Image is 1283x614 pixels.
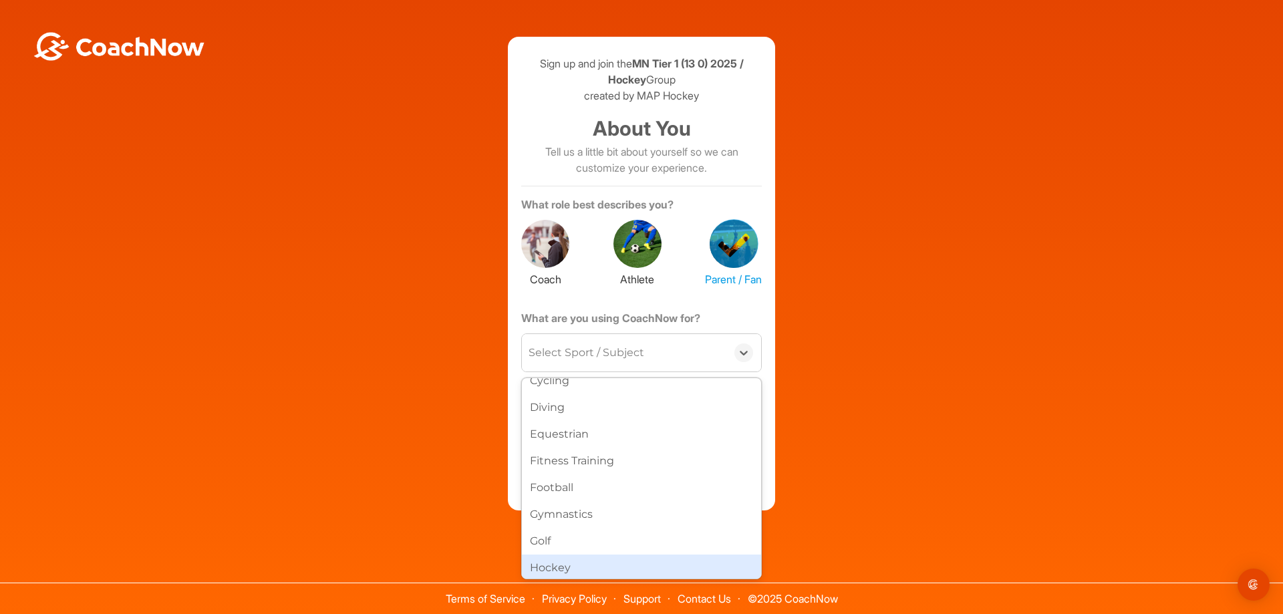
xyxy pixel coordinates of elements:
label: What role best describes you? [521,196,762,218]
p: Tell us a little bit about yourself so we can customize your experience. [521,144,762,176]
div: Golf [522,528,761,555]
a: Contact Us [678,592,731,605]
div: Equestrian [522,421,761,448]
img: BwLJSsUCoWCh5upNqxVrqldRgqLPVwmV24tXu5FoVAoFEpwwqQ3VIfuoInZCoVCoTD4vwADAC3ZFMkVEQFDAAAAAElFTkSuQmCC [32,32,206,61]
p: Sign up and join the Group [521,55,762,88]
h1: About You [521,114,762,144]
p: created by MAP Hockey [521,88,762,104]
div: Football [522,474,761,501]
div: Cycling [522,367,761,394]
a: Terms of Service [446,592,525,605]
div: Diving [522,394,761,421]
div: Open Intercom Messenger [1238,569,1270,601]
a: Privacy Policy [542,592,607,605]
div: Hockey [522,555,761,581]
label: Athlete [613,268,662,287]
strong: MN Tier 1 (13 0) 2025 / Hockey [608,57,744,86]
label: Parent / Fan [705,268,762,287]
span: © 2025 CoachNow [741,583,845,604]
label: What are you using CoachNow for? [521,310,762,331]
div: Select Sport / Subject [529,345,644,361]
a: Support [623,592,661,605]
div: Gymnastics [522,501,761,528]
label: Coach [521,268,569,287]
div: Fitness Training [522,448,761,474]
